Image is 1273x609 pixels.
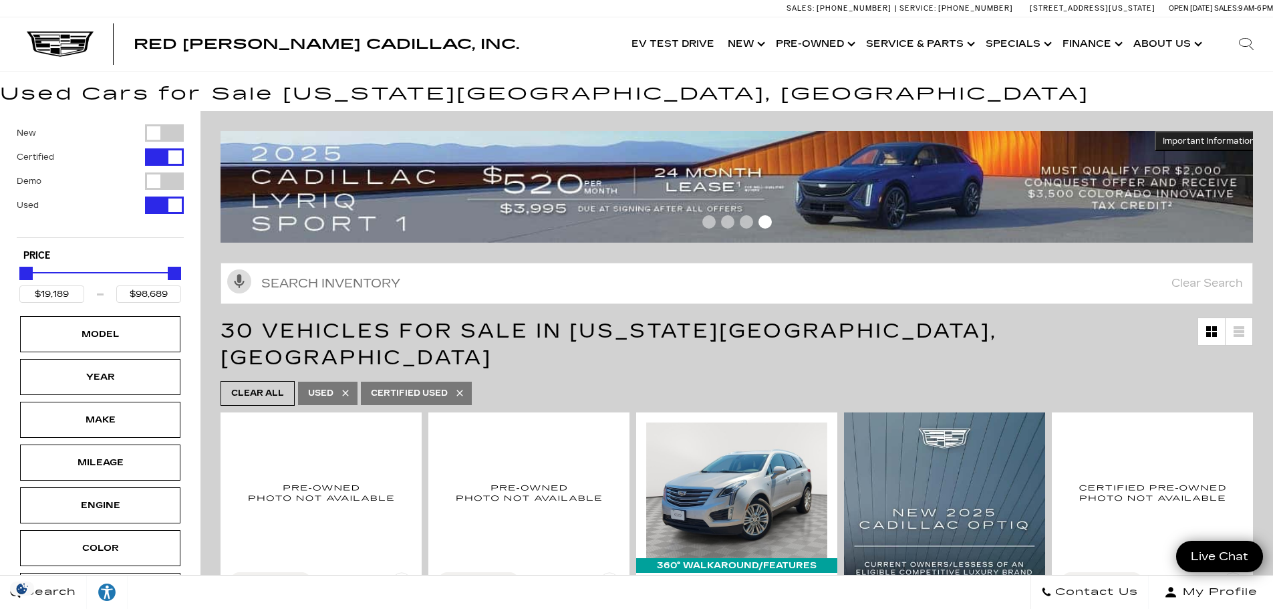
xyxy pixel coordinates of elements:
[1214,4,1238,13] span: Sales:
[899,4,936,13] span: Service:
[23,250,177,262] h5: Price
[371,385,448,402] span: Certified Used
[17,150,54,164] label: Certified
[20,316,180,352] div: ModelModel
[625,17,721,71] a: EV Test Drive
[599,572,619,598] button: Save Vehicle
[1220,17,1273,71] div: Search
[787,5,895,12] a: Sales: [PHONE_NUMBER]
[67,370,134,384] div: Year
[67,327,134,342] div: Model
[758,215,772,229] span: Go to slide 4
[859,17,979,71] a: Service & Parts
[1177,583,1258,602] span: My Profile
[20,445,180,481] div: MileageMileage
[787,4,815,13] span: Sales:
[20,359,180,395] div: YearYear
[1062,572,1142,590] button: Compare Vehicle
[1030,4,1155,13] a: [STREET_ADDRESS][US_STATE]
[740,215,753,229] span: Go to slide 3
[168,267,181,280] div: Maximum Price
[27,31,94,57] img: Cadillac Dark Logo with Cadillac White Text
[1163,136,1255,146] span: Important Information
[19,285,84,303] input: Minimum
[17,199,39,212] label: Used
[134,37,519,51] a: Red [PERSON_NAME] Cadillac, Inc.
[1030,576,1149,609] a: Contact Us
[227,269,251,293] svg: Click to toggle on voice search
[7,582,37,596] img: Opt-Out Icon
[1184,549,1255,564] span: Live Chat
[221,131,1263,243] img: 2508-August-FOM-LYRIQ-Lease9
[67,541,134,556] div: Color
[895,5,1016,12] a: Service: [PHONE_NUMBER]
[17,124,184,237] div: Filter by Vehicle Type
[938,4,1013,13] span: [PHONE_NUMBER]
[1176,541,1263,572] a: Live Chat
[231,572,311,590] button: Compare Vehicle
[17,126,36,140] label: New
[20,487,180,523] div: EngineEngine
[1198,318,1225,345] a: Grid View
[20,402,180,438] div: MakeMake
[438,422,619,562] img: 2019 Cadillac XT4 AWD Sport
[67,498,134,513] div: Engine
[87,582,127,602] div: Explore your accessibility options
[1052,583,1138,602] span: Contact Us
[721,17,769,71] a: New
[817,4,891,13] span: [PHONE_NUMBER]
[308,385,333,402] span: Used
[636,558,837,573] div: 360° WalkAround/Features
[1056,17,1127,71] a: Finance
[1238,4,1273,13] span: 9 AM-6 PM
[1169,4,1213,13] span: Open [DATE]
[1062,422,1243,562] img: 2022 Cadillac XT4 Sport
[67,455,134,470] div: Mileage
[19,262,181,303] div: Price
[19,267,33,280] div: Minimum Price
[20,530,180,566] div: ColorColor
[7,582,37,596] section: Click to Open Cookie Consent Modal
[231,385,284,402] span: Clear All
[221,319,997,370] span: 30 Vehicles for Sale in [US_STATE][GEOGRAPHIC_DATA], [GEOGRAPHIC_DATA]
[702,215,716,229] span: Go to slide 1
[438,572,519,590] button: Compare Vehicle
[221,263,1253,304] input: Search Inventory
[67,412,134,427] div: Make
[721,215,734,229] span: Go to slide 2
[646,422,827,558] img: 2018 Cadillac XT5 Premium Luxury AWD
[17,174,41,188] label: Demo
[20,573,180,609] div: BodystyleBodystyle
[21,583,76,602] span: Search
[1127,17,1206,71] a: About Us
[979,17,1056,71] a: Specials
[134,36,519,52] span: Red [PERSON_NAME] Cadillac, Inc.
[1149,576,1273,609] button: Open user profile menu
[392,572,412,598] button: Save Vehicle
[1155,131,1263,151] button: Important Information
[87,576,128,609] a: Explore your accessibility options
[231,422,412,562] img: 2020 Cadillac XT4 Premium Luxury
[769,17,859,71] a: Pre-Owned
[116,285,181,303] input: Maximum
